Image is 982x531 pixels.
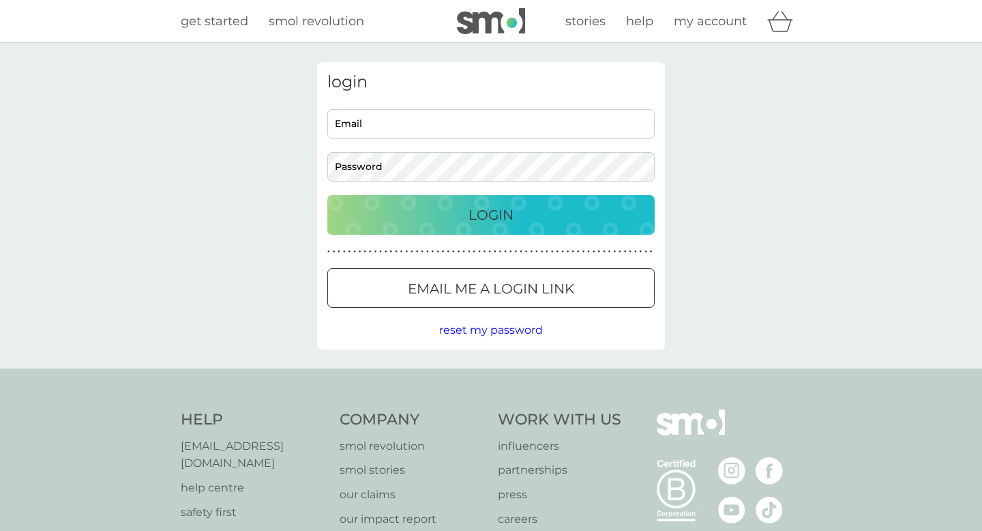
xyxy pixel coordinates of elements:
[767,8,801,35] div: basket
[650,248,653,255] p: ●
[181,437,326,472] a: [EMAIL_ADDRESS][DOMAIN_NAME]
[473,248,476,255] p: ●
[400,248,403,255] p: ●
[567,248,569,255] p: ●
[333,248,336,255] p: ●
[395,248,398,255] p: ●
[452,248,455,255] p: ●
[340,461,485,479] a: smol stories
[504,248,507,255] p: ●
[509,248,512,255] p: ●
[520,248,522,255] p: ●
[327,268,655,308] button: Email me a login link
[483,248,486,255] p: ●
[556,248,559,255] p: ●
[587,248,590,255] p: ●
[718,457,745,485] img: visit the smol Instagram page
[353,248,356,255] p: ●
[494,248,496,255] p: ●
[343,248,346,255] p: ●
[498,486,621,504] a: press
[462,248,465,255] p: ●
[426,248,429,255] p: ●
[624,248,627,255] p: ●
[613,248,616,255] p: ●
[561,248,564,255] p: ●
[634,248,637,255] p: ●
[439,324,543,336] span: reset my password
[340,410,485,431] h4: Company
[468,248,471,255] p: ●
[338,248,340,255] p: ●
[619,248,621,255] p: ●
[181,12,248,31] a: get started
[327,195,655,235] button: Login
[458,248,460,255] p: ●
[269,14,364,29] span: smol revolution
[340,486,485,504] a: our claims
[457,8,525,34] img: smol
[530,248,533,255] p: ●
[390,248,393,255] p: ●
[577,248,580,255] p: ●
[436,248,439,255] p: ●
[340,437,485,455] a: smol revolution
[269,12,364,31] a: smol revolution
[379,248,382,255] p: ●
[181,14,248,29] span: get started
[640,248,642,255] p: ●
[657,410,725,456] img: smol
[626,12,653,31] a: help
[626,14,653,29] span: help
[498,511,621,528] p: careers
[468,204,514,226] p: Login
[348,248,351,255] p: ●
[442,248,445,255] p: ●
[551,248,554,255] p: ●
[498,461,621,479] a: partnerships
[546,248,548,255] p: ●
[629,248,631,255] p: ●
[327,72,655,92] h3: login
[535,248,538,255] p: ●
[359,248,361,255] p: ●
[340,511,485,528] a: our impact report
[181,504,326,521] a: safety first
[181,479,326,497] a: help centre
[421,248,423,255] p: ●
[756,496,783,523] img: visit the smol Tiktok page
[499,248,502,255] p: ●
[478,248,481,255] p: ●
[644,248,647,255] p: ●
[181,410,326,431] h4: Help
[488,248,491,255] p: ●
[498,410,621,431] h4: Work With Us
[411,248,413,255] p: ●
[439,321,543,339] button: reset my password
[582,248,585,255] p: ●
[565,12,606,31] a: stories
[363,248,366,255] p: ●
[515,248,518,255] p: ●
[718,496,745,523] img: visit the smol Youtube page
[405,248,408,255] p: ●
[608,248,611,255] p: ●
[525,248,528,255] p: ●
[432,248,434,255] p: ●
[674,14,747,29] span: my account
[327,248,330,255] p: ●
[498,437,621,455] a: influencers
[416,248,419,255] p: ●
[598,248,601,255] p: ●
[571,248,574,255] p: ●
[447,248,449,255] p: ●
